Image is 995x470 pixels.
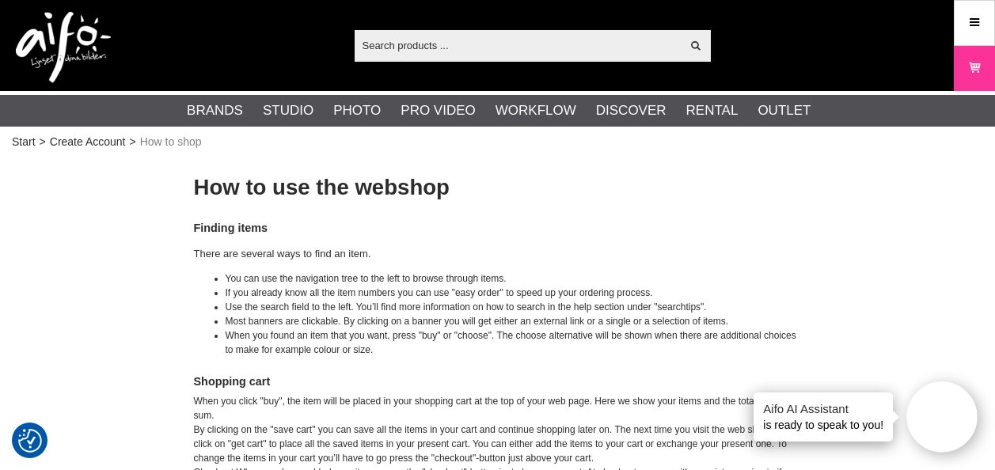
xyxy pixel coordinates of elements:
[496,100,576,121] a: Workflow
[18,426,42,455] button: Consent Preferences
[50,134,126,150] a: Create Account
[226,314,802,328] li: Most banners are clickable. By clicking on a banner you will get either an external link or a sin...
[140,134,202,150] span: How to shop
[194,172,802,203] h1: How to use the webshop
[194,222,268,234] strong: Finding items
[18,429,42,453] img: Revisit consent button
[194,246,802,263] p: There are several ways to find an item.
[226,300,802,314] li: Use the search field to the left. You’ll find more information on how to search in the help secti...
[401,100,475,121] a: Pro Video
[355,33,682,57] input: Search products ...
[130,134,136,150] span: >
[226,271,802,286] li: You can use the navigation tree to the left to browse through items.
[763,400,883,417] h4: Aifo AI Assistant
[40,134,46,150] span: >
[187,100,243,121] a: Brands
[758,100,811,121] a: Outlet
[12,134,36,150] a: Start
[754,392,893,442] div: is ready to speak to you!
[226,286,802,300] li: If you already know all the item numbers you can use "easy order" to speed up your ordering process.
[333,100,381,121] a: Photo
[194,375,271,388] strong: Shopping cart
[226,328,802,357] li: When you found an item that you want, press "buy" or "choose". The choose alternative will be sho...
[16,12,111,83] img: logo.png
[686,100,739,121] a: Rental
[596,100,666,121] a: Discover
[263,100,313,121] a: Studio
